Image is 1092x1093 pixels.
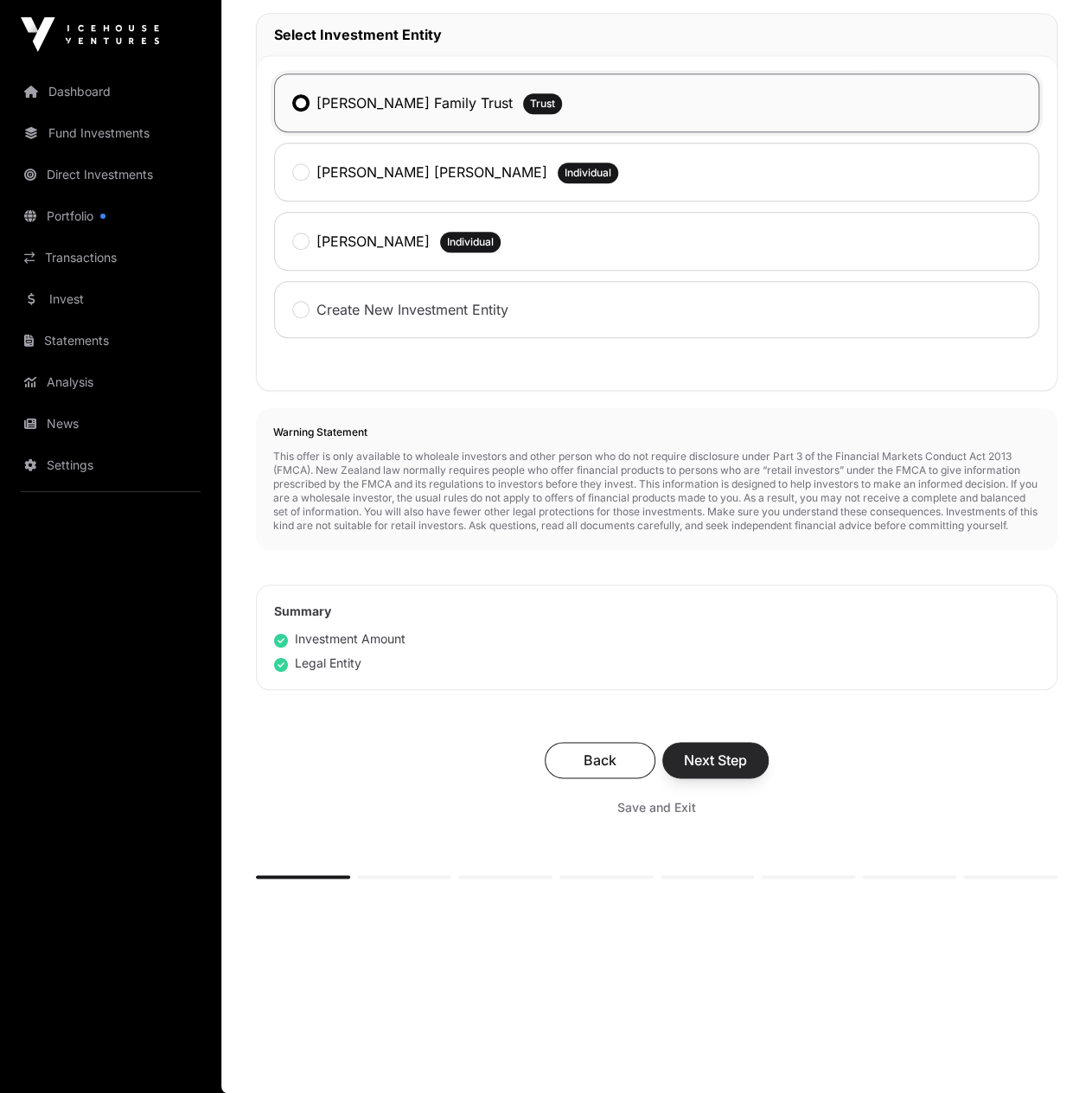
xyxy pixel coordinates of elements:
button: Next Step [662,742,769,778]
label: [PERSON_NAME] [316,231,430,252]
iframe: Chat Widget [1006,1010,1092,1093]
a: News [14,405,208,443]
span: Next Step [684,750,747,770]
a: Statements [14,322,208,360]
a: Portfolio [14,197,208,235]
span: Individual [565,166,611,180]
a: Analysis [14,363,208,401]
h2: Summary [274,603,1039,620]
a: Invest [14,280,208,318]
label: [PERSON_NAME] Family Trust [316,93,513,113]
a: Dashboard [14,73,208,111]
label: Create New Investment Entity [316,299,508,320]
h2: Warning Statement [273,425,1040,439]
h2: Select Investment Entity [274,24,1039,45]
button: Back [545,742,655,778]
span: Save and Exit [617,799,696,816]
p: This offer is only available to wholeale investors and other person who do not require disclosure... [273,450,1040,533]
a: Settings [14,446,208,484]
label: [PERSON_NAME] [PERSON_NAME] [316,162,547,182]
div: Investment Amount [274,630,406,648]
img: Icehouse Ventures Logo [21,17,159,52]
span: Back [566,750,634,770]
a: Fund Investments [14,114,208,152]
button: Save and Exit [597,792,717,823]
a: Direct Investments [14,156,208,194]
div: Legal Entity [274,655,361,672]
span: Individual [447,235,494,249]
a: Transactions [14,239,208,277]
span: Trust [530,97,555,111]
